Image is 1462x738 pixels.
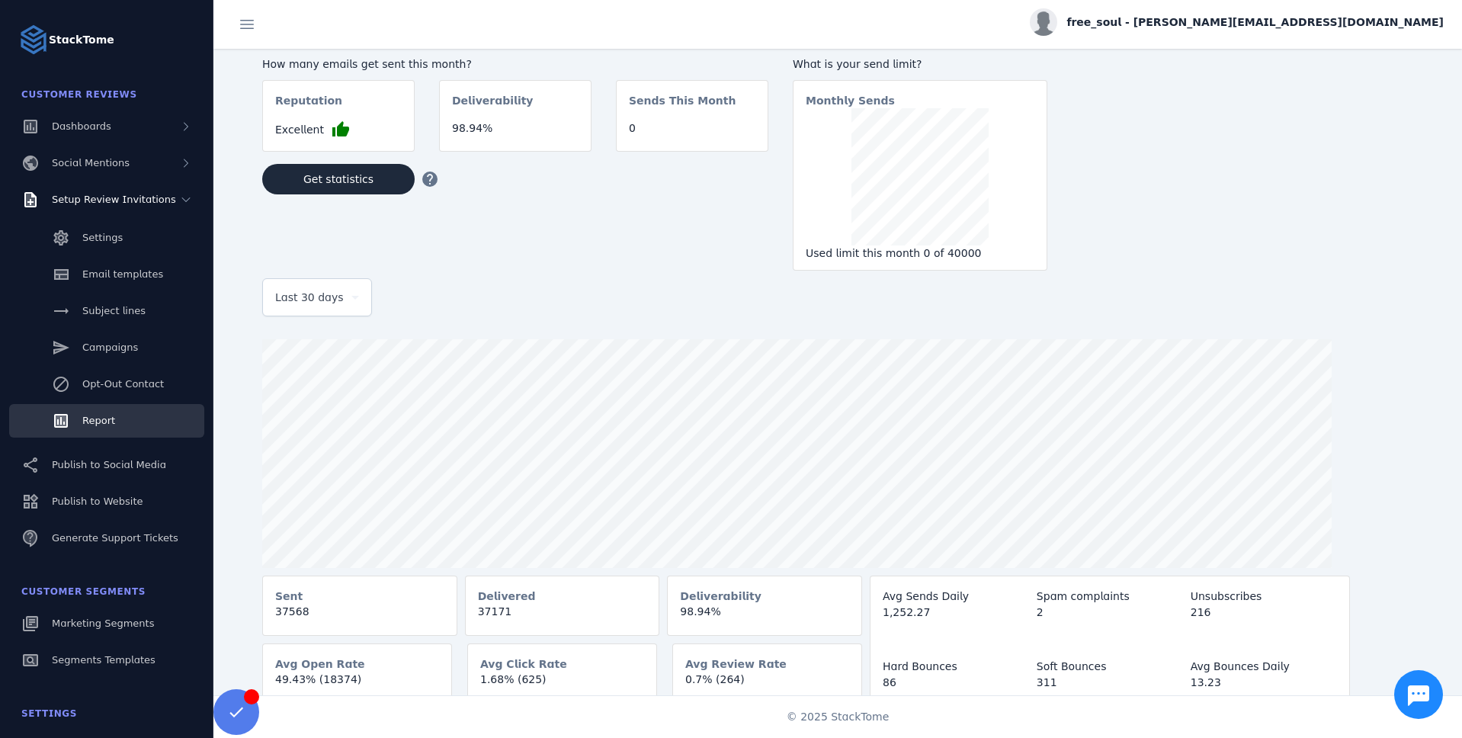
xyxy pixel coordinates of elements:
span: Opt-Out Contact [82,378,164,390]
button: Get statistics [262,164,415,194]
div: Avg Bounces Daily [1191,659,1337,675]
img: profile.jpg [1030,8,1057,36]
a: Publish to Social Media [9,448,204,482]
div: 311 [1037,675,1183,691]
mat-card-content: 37568 [263,604,457,632]
mat-card-subtitle: Avg Click Rate [480,656,567,672]
button: free_soul - [PERSON_NAME][EMAIL_ADDRESS][DOMAIN_NAME] [1030,8,1444,36]
mat-card-subtitle: Avg Review Rate [685,656,787,672]
a: Email templates [9,258,204,291]
span: Setup Review Invitations [52,194,176,205]
mat-card-content: 37171 [466,604,659,632]
div: Unsubscribes [1191,589,1337,605]
span: Social Mentions [52,157,130,168]
div: Soft Bounces [1037,659,1183,675]
span: Subject lines [82,305,146,316]
a: Generate Support Tickets [9,521,204,555]
span: Customer Reviews [21,89,137,100]
div: Spam complaints [1037,589,1183,605]
mat-card-subtitle: Avg Open Rate [275,656,365,672]
div: What is your send limit? [793,56,1047,72]
div: 86 [883,675,1029,691]
strong: StackTome [49,32,114,48]
a: Report [9,404,204,438]
a: Marketing Segments [9,607,204,640]
a: Segments Templates [9,643,204,677]
div: 13.23 [1191,675,1337,691]
div: Avg Sends Daily [883,589,1029,605]
span: free_soul - [PERSON_NAME][EMAIL_ADDRESS][DOMAIN_NAME] [1066,14,1444,30]
div: How many emails get sent this month? [262,56,768,72]
mat-card-subtitle: Deliverability [452,93,534,120]
mat-card-subtitle: Sends This Month [629,93,736,120]
span: Report [82,415,115,426]
div: 1,252.27 [883,605,1029,621]
div: 98.94% [452,120,579,136]
span: Excellent [275,122,324,138]
a: Campaigns [9,331,204,364]
mat-card-subtitle: Deliverability [680,589,761,604]
mat-card-subtitle: Reputation [275,93,342,120]
mat-card-content: 98.94% [668,604,861,632]
mat-card-content: 0.7% (264) [673,672,861,700]
mat-icon: thumb_up [332,120,350,139]
span: Campaigns [82,342,138,353]
div: Used limit this month 0 of 40000 [806,245,1034,262]
span: Dashboards [52,120,111,132]
div: 216 [1191,605,1337,621]
span: Marketing Segments [52,618,154,629]
span: © 2025 StackTome [787,709,890,725]
a: Opt-Out Contact [9,367,204,401]
div: 2 [1037,605,1183,621]
mat-card-content: 0 [617,120,768,149]
span: Settings [82,232,123,243]
span: Settings [21,708,77,719]
span: Publish to Website [52,496,143,507]
mat-card-content: 1.68% (625) [468,672,656,700]
a: Publish to Website [9,485,204,518]
span: Customer Segments [21,586,146,597]
mat-card-subtitle: Monthly Sends [806,93,895,108]
span: Segments Templates [52,654,155,666]
img: Logo image [18,24,49,55]
a: Subject lines [9,294,204,328]
mat-card-subtitle: Delivered [478,589,536,604]
span: Publish to Social Media [52,459,166,470]
span: Email templates [82,268,163,280]
div: Hard Bounces [883,659,1029,675]
span: Get statistics [303,174,374,184]
span: Last 30 days [275,288,344,306]
span: Generate Support Tickets [52,532,178,544]
mat-card-subtitle: Sent [275,589,303,604]
a: Settings [9,221,204,255]
mat-card-content: 49.43% (18374) [263,672,451,700]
